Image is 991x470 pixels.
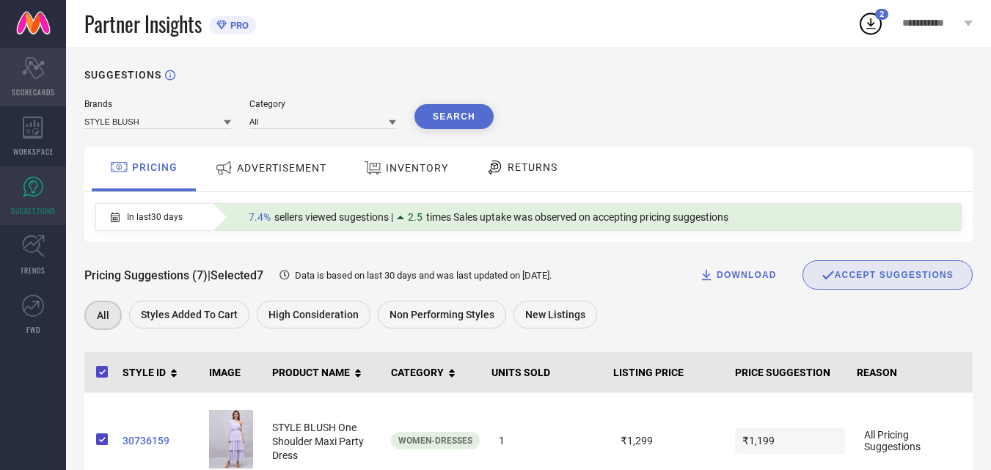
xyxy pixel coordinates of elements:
[857,422,967,460] span: All Pricing Suggestions
[122,435,197,447] a: 30736159
[386,162,448,174] span: INVENTORY
[227,20,249,31] span: PRO
[486,352,607,393] th: UNITS SOLD
[398,436,472,446] span: Women-Dresses
[295,270,552,281] span: Data is based on last 30 days and was last updated on [DATE] .
[249,211,271,223] span: 7.4%
[822,268,954,282] div: ACCEPT SUGGESTIONS
[735,427,845,454] span: ₹1,199
[237,162,326,174] span: ADVERTISEMENT
[880,10,884,19] span: 2
[385,352,486,393] th: CATEGORY
[266,352,385,393] th: PRODUCT NAME
[729,352,851,393] th: PRICE SUGGESTION
[851,352,973,393] th: REASON
[203,352,266,393] th: IMAGE
[127,212,183,222] span: In last 30 days
[525,309,585,320] span: New Listings
[268,309,359,320] span: High Consideration
[607,352,729,393] th: LISTING PRICE
[426,211,728,223] span: times Sales uptake was observed on accepting pricing suggestions
[21,265,45,276] span: TRENDS
[211,268,263,282] span: Selected 7
[508,161,557,173] span: RETURNS
[117,352,203,393] th: STYLE ID
[84,268,208,282] span: Pricing Suggestions (7)
[613,427,723,454] span: ₹1,299
[12,87,55,98] span: SCORECARDS
[241,208,736,227] div: Percentage of sellers who have viewed suggestions for the current Insight Type
[491,427,601,454] span: 1
[13,146,54,157] span: WORKSPACE
[274,211,393,223] span: sellers viewed sugestions |
[249,99,396,109] div: Category
[414,104,494,129] button: Search
[699,268,777,282] div: DOWNLOAD
[681,260,795,290] button: DOWNLOAD
[208,268,211,282] span: |
[26,324,40,335] span: FWD
[802,260,973,290] button: ACCEPT SUGGESTIONS
[209,410,253,469] img: nfQI3WBN_f90da30df29e434f9ef7ff6ac011b27a.jpg
[408,211,423,223] span: 2.5
[11,205,56,216] span: SUGGESTIONS
[132,161,178,173] span: PRICING
[84,99,231,109] div: Brands
[84,9,202,39] span: Partner Insights
[141,309,238,320] span: Styles Added To Cart
[857,10,884,37] div: Open download list
[97,309,109,321] span: All
[390,309,494,320] span: Non Performing Styles
[802,260,973,290] div: Accept Suggestions
[272,422,364,461] span: STYLE BLUSH One Shoulder Maxi Party Dress
[84,69,161,81] h1: SUGGESTIONS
